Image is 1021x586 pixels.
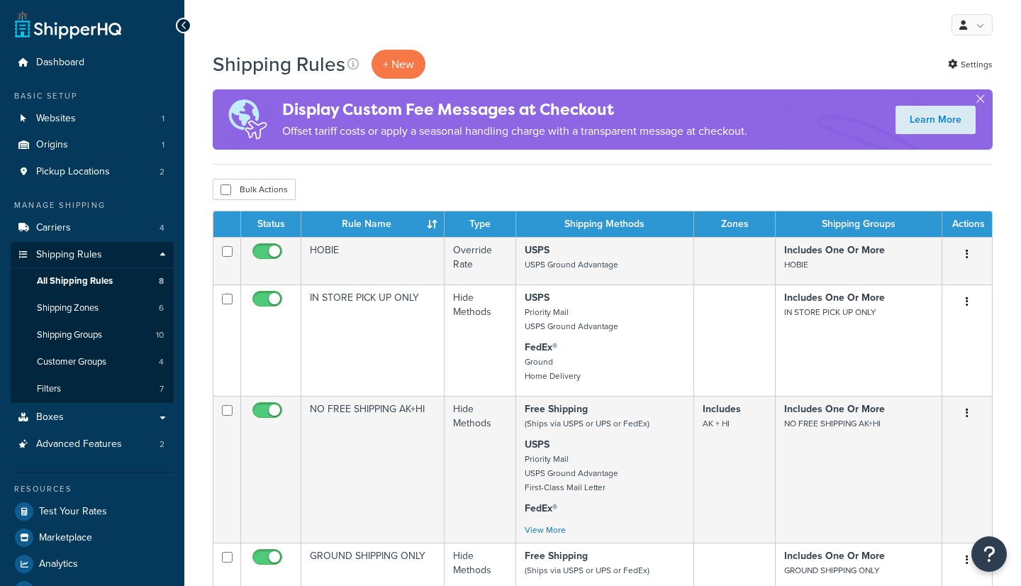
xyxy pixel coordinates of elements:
strong: FedEx® [525,501,557,516]
th: Rule Name : activate to sort column ascending [301,211,445,237]
a: Learn More [896,106,976,134]
small: HOBIE [784,258,808,271]
button: Bulk Actions [213,179,296,200]
a: All Shipping Rules 8 [11,268,174,294]
span: 7 [160,383,164,395]
span: 4 [159,356,164,368]
small: IN STORE PICK UP ONLY [784,306,876,319]
strong: Free Shipping [525,548,588,563]
th: Zones [694,211,776,237]
strong: Includes One Or More [784,548,885,563]
span: Marketplace [39,532,92,544]
div: Basic Setup [11,90,174,102]
p: Offset tariff costs or apply a seasonal handling charge with a transparent message at checkout. [282,121,747,141]
td: Hide Methods [445,284,515,396]
li: Carriers [11,215,174,241]
div: Manage Shipping [11,199,174,211]
a: Test Your Rates [11,499,174,524]
small: AK + HI [703,417,730,430]
a: Customer Groups 4 [11,349,174,375]
span: Analytics [39,558,78,570]
li: Websites [11,106,174,132]
span: Origins [36,139,68,151]
a: Filters 7 [11,376,174,402]
li: Customer Groups [11,349,174,375]
td: HOBIE [301,237,445,284]
h4: Display Custom Fee Messages at Checkout [282,98,747,121]
li: Pickup Locations [11,159,174,185]
small: Priority Mail USPS Ground Advantage [525,306,618,333]
strong: USPS [525,290,549,305]
td: Hide Methods [445,396,515,543]
span: 8 [159,275,164,287]
span: All Shipping Rules [37,275,113,287]
span: Customer Groups [37,356,106,368]
img: duties-banner-06bc72dcb5fe05cb3f9472aba00be2ae8eb53ab6f0d8bb03d382ba314ac3c341.png [213,89,282,150]
strong: USPS [525,243,549,258]
span: Shipping Groups [37,329,102,341]
a: Websites 1 [11,106,174,132]
strong: USPS [525,437,549,452]
a: Advanced Features 2 [11,431,174,458]
span: Filters [37,383,61,395]
a: Shipping Zones 6 [11,295,174,321]
th: Type [445,211,515,237]
li: Origins [11,132,174,158]
span: 10 [156,329,164,341]
li: Shipping Groups [11,322,174,348]
td: IN STORE PICK UP ONLY [301,284,445,396]
div: Resources [11,483,174,495]
th: Shipping Methods [516,211,694,237]
a: ShipperHQ Home [15,11,121,39]
td: Override Rate [445,237,515,284]
span: 4 [160,222,164,234]
small: Priority Mail USPS Ground Advantage First-Class Mail Letter [525,453,618,494]
a: Pickup Locations 2 [11,159,174,185]
a: Analytics [11,551,174,577]
strong: Includes [703,402,741,416]
span: Dashboard [36,57,84,69]
a: Marketplace [11,525,174,551]
th: Shipping Groups [776,211,942,237]
a: Origins 1 [11,132,174,158]
li: Shipping Zones [11,295,174,321]
span: Advanced Features [36,438,122,450]
button: Open Resource Center [971,536,1007,572]
th: Status [241,211,301,237]
small: GROUND SHIPPING ONLY [784,564,879,577]
span: Carriers [36,222,71,234]
a: Carriers 4 [11,215,174,241]
th: Actions [942,211,992,237]
small: Ground Home Delivery [525,355,581,382]
a: Shipping Groups 10 [11,322,174,348]
small: NO FREE SHIPPING AK+HI [784,417,881,430]
li: Advanced Features [11,431,174,458]
span: 1 [162,113,164,125]
span: 2 [160,166,164,178]
small: (Ships via USPS or UPS or FedEx) [525,564,649,577]
span: 6 [159,302,164,314]
strong: Free Shipping [525,402,588,416]
strong: FedEx® [525,340,557,355]
small: USPS Ground Advantage [525,258,618,271]
span: Boxes [36,411,64,424]
strong: Includes One Or More [784,290,885,305]
strong: Includes One Or More [784,243,885,258]
li: Shipping Rules [11,242,174,404]
a: Shipping Rules [11,242,174,268]
span: Websites [36,113,76,125]
p: + New [372,50,425,79]
a: Boxes [11,404,174,431]
td: NO FREE SHIPPING AK+HI [301,396,445,543]
a: View More [525,524,566,536]
span: Shipping Zones [37,302,99,314]
span: 1 [162,139,164,151]
span: Pickup Locations [36,166,110,178]
a: Dashboard [11,50,174,76]
li: All Shipping Rules [11,268,174,294]
span: 2 [160,438,164,450]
